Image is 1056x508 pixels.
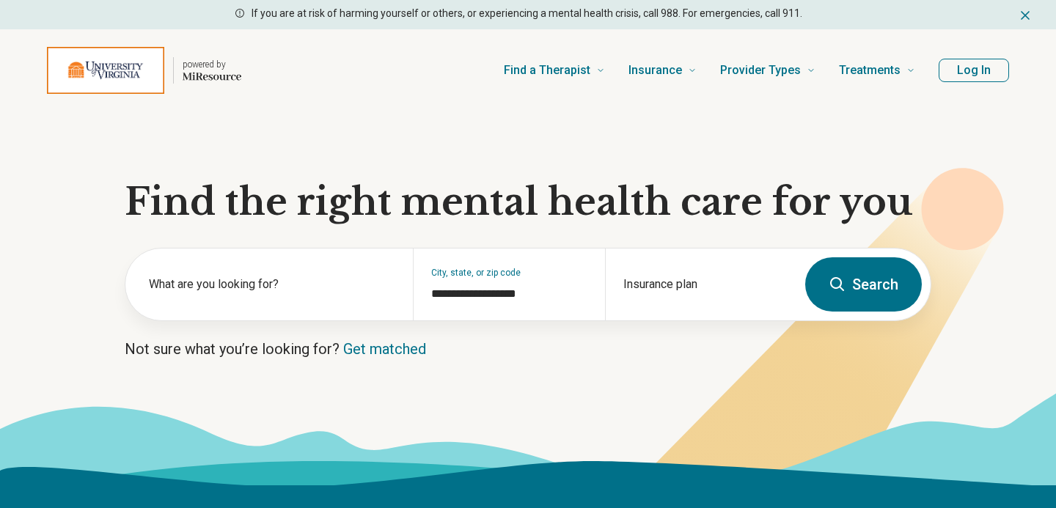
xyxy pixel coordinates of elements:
[504,41,605,100] a: Find a Therapist
[839,41,915,100] a: Treatments
[252,6,802,21] p: If you are at risk of harming yourself or others, or experiencing a mental health crisis, call 98...
[839,60,901,81] span: Treatments
[720,41,815,100] a: Provider Types
[125,339,931,359] p: Not sure what you’re looking for?
[1018,6,1033,23] button: Dismiss
[183,59,241,70] p: powered by
[720,60,801,81] span: Provider Types
[805,257,922,312] button: Search
[939,59,1009,82] button: Log In
[149,276,395,293] label: What are you looking for?
[343,340,426,358] a: Get matched
[628,60,682,81] span: Insurance
[125,180,931,224] h1: Find the right mental health care for you
[628,41,697,100] a: Insurance
[504,60,590,81] span: Find a Therapist
[47,47,241,94] a: Home page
